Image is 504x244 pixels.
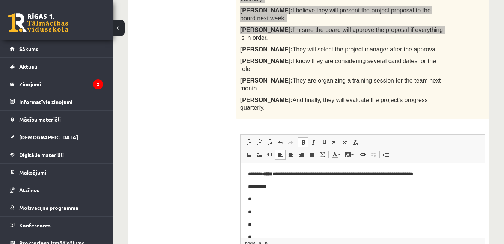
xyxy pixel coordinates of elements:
[10,217,103,234] a: Konferences
[265,150,275,160] a: Block Quote
[275,137,286,147] a: Undo (Ctrl+Z)
[19,222,51,229] span: Konferences
[240,27,443,41] span: I'm sure the board will approve the proposal if everything is in order.
[10,164,103,181] a: Maksājumi
[19,164,103,181] legend: Maksājumi
[254,137,265,147] a: Paste as plain text (Ctrl+Shift+V)
[19,116,61,123] span: Mācību materiāli
[329,137,340,147] a: Subscript
[307,150,317,160] a: Justify
[329,150,343,160] a: Text Colour
[275,150,286,160] a: Align Left
[19,75,103,93] legend: Ziņojumi
[240,97,293,103] span: [PERSON_NAME]:
[240,27,293,33] span: [PERSON_NAME]:
[244,150,254,160] a: Insert/Remove Numbered List
[240,58,436,72] span: I know they are considering several candidates for the role.
[319,137,329,147] a: Underline (Ctrl+U)
[240,7,293,14] span: [PERSON_NAME]:
[19,151,64,158] span: Digitālie materiāli
[240,77,293,84] span: [PERSON_NAME]:
[244,137,254,147] a: Paste (Ctrl+V)
[19,134,78,140] span: [DEMOGRAPHIC_DATA]
[340,137,351,147] a: Superscript
[19,45,38,52] span: Sākums
[298,137,308,147] a: Bold (Ctrl+B)
[10,199,103,216] a: Motivācijas programma
[286,150,296,160] a: Centre
[368,150,379,160] a: Unlink
[8,8,231,130] body: Rich Text Editor, wiswyg-editor-user-answer-47025742450580
[10,93,103,110] a: Informatīvie ziņojumi
[240,97,428,111] span: And finally, they will evaluate the project's progress quarterly.
[317,150,328,160] a: Math
[19,204,78,211] span: Motivācijas programma
[240,46,293,53] span: [PERSON_NAME]:
[240,77,441,92] span: They are organizing a training session for the team next month.
[10,128,103,146] a: [DEMOGRAPHIC_DATA]
[343,150,356,160] a: Background Colour
[293,46,439,53] span: They will select the project manager after the approval.
[10,58,103,75] a: Aktuāli
[10,181,103,199] a: Atzīmes
[8,13,68,32] a: Rīgas 1. Tālmācības vidusskola
[10,40,103,57] a: Sākums
[93,79,103,89] i: 2
[10,146,103,163] a: Digitālie materiāli
[351,137,361,147] a: Remove Format
[240,7,431,21] span: I believe they will present the project proposal to the board next week.
[19,187,39,193] span: Atzīmes
[241,163,485,238] iframe: Rich Text Editor, wiswyg-editor-user-answer-47025742450580
[358,150,368,160] a: Link (Ctrl+K)
[265,137,275,147] a: Paste from Word
[286,137,296,147] a: Redo (Ctrl+Y)
[240,58,293,64] span: [PERSON_NAME]:
[254,150,265,160] a: Insert/Remove Bulleted List
[19,63,37,70] span: Aktuāli
[381,150,391,160] a: Insert Page Break for Printing
[296,150,307,160] a: Align Right
[10,111,103,128] a: Mācību materiāli
[10,75,103,93] a: Ziņojumi2
[19,93,103,110] legend: Informatīvie ziņojumi
[308,137,319,147] a: Italic (Ctrl+I)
